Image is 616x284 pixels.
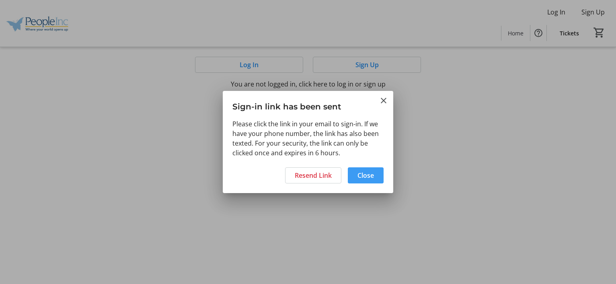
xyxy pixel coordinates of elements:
[295,171,332,180] span: Resend Link
[379,96,388,105] button: Close
[348,167,384,183] button: Close
[285,167,341,183] button: Resend Link
[223,119,393,163] div: Please click the link in your email to sign-in. If we have your phone number, the link has also b...
[357,171,374,180] span: Close
[223,91,393,119] h3: Sign-in link has been sent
